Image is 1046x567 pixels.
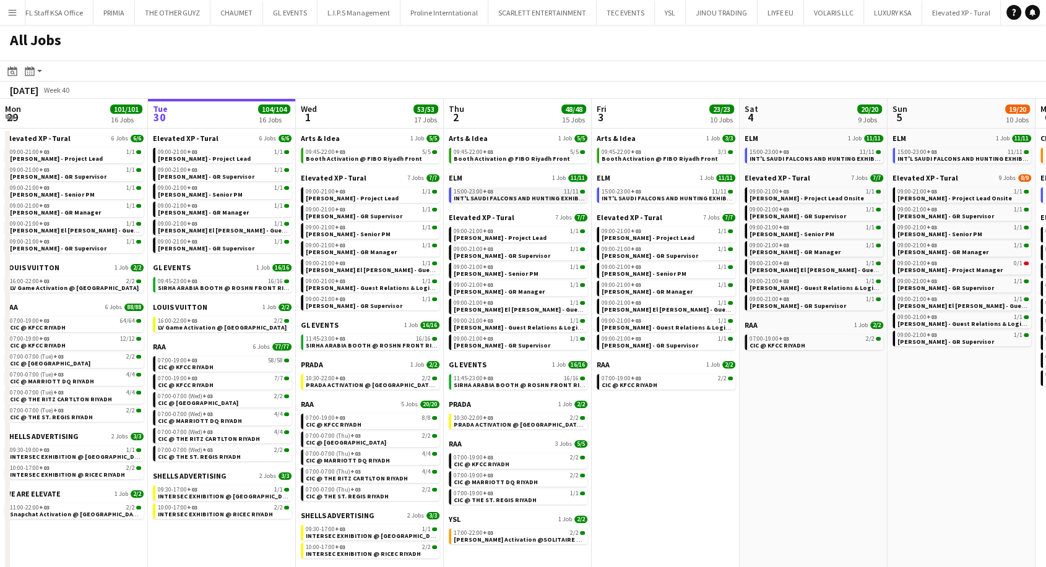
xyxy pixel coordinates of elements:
[750,187,881,202] a: 09:00-21:00+031/1[PERSON_NAME] - Project Lead Onsite
[758,1,804,25] button: LIYFE EU
[597,213,735,222] a: Elevated XP - Tural7 Jobs7/7
[483,227,493,235] span: +03
[922,1,1001,25] button: Elevated XP - Tural
[335,148,345,156] span: +03
[449,134,587,173] div: Arts & Idea1 Job5/509:45-22:00+035/5Booth Activation @ FIBO Riyadh Front
[422,260,431,266] span: 1/1
[779,223,789,231] span: +03
[422,189,431,195] span: 1/1
[568,174,587,182] span: 11/11
[483,263,493,271] span: +03
[449,213,587,222] a: Elevated XP - Tural7 Jobs7/7
[570,228,579,234] span: 1/1
[10,148,141,162] a: 09:00-21:00+031/1[PERSON_NAME] - Project Lead
[750,194,864,202] span: Aysel Ahmadova - Project Lead Onsite
[893,134,1031,173] div: ELM1 Job11/1115:00-23:00+0311/11INT'L SAUDI FALCONS AND HUNTING EXHIBITION '25 @ [GEOGRAPHIC_DATA...
[454,245,585,259] a: 09:00-21:00+031/1[PERSON_NAME] - GR Supervisor
[301,134,340,143] span: Arts & Idea
[779,205,789,213] span: +03
[10,208,101,216] span: Giuseppe Fontani - GR Manager
[745,134,883,143] a: ELM1 Job11/11
[1014,189,1022,195] span: 1/1
[999,174,1016,182] span: 9 Jobs
[10,203,50,209] span: 09:00-21:00
[897,189,937,195] span: 09:00-21:00
[706,135,720,142] span: 1 Job
[306,230,391,238] span: Diana Fazlitdinova - Senior PM
[158,220,289,234] a: 09:00-21:00+031/1[PERSON_NAME] El [PERSON_NAME] - Guest Relations Manager
[126,221,135,227] span: 1/1
[10,149,50,155] span: 09:00-21:00
[631,227,641,235] span: +03
[893,134,906,143] span: ELM
[306,187,437,202] a: 09:00-21:00+031/1[PERSON_NAME] - Project Lead
[483,148,493,156] span: +03
[602,264,641,270] span: 09:00-21:00
[864,135,883,142] span: 11/11
[274,167,283,173] span: 1/1
[158,203,197,209] span: 09:00-21:00
[272,264,292,271] span: 16/16
[779,241,789,249] span: +03
[10,190,95,198] span: Diana Fazlitdinova - Senior PM
[10,184,141,198] a: 09:00-21:00+031/1[PERSON_NAME] - Senior PM
[750,242,789,249] span: 09:00-21:00
[897,212,994,220] span: Basim Aqil - GR Supervisor
[306,241,437,255] a: 09:00-21:00+031/1[PERSON_NAME] - GR Manager
[750,259,881,273] a: 09:00-21:00+031/1[PERSON_NAME] El [PERSON_NAME] - Guest Relations Manager
[153,263,292,302] div: GL EVENTS1 Job16/1609:45-23:00+0316/16SIRHA ARABIA BOOTH @ ROSHN FRONT RIYADH
[131,264,144,271] span: 2/2
[686,1,758,25] button: JINOU TRADING
[712,189,727,195] span: 11/11
[306,148,437,162] a: 09:45-22:00+035/5Booth Activation @ FIBO Riyadh Front
[306,242,345,249] span: 09:00-21:00
[263,1,318,25] button: GL EVENTS
[750,155,1040,163] span: INT'L SAUDI FALCONS AND HUNTING EXHIBITION '25 @ MALHAM - RIYADH
[454,270,538,278] span: Diana Fazlitdinova - Senior PM
[703,214,720,221] span: 7 Jobs
[335,259,345,267] span: +03
[187,237,197,245] span: +03
[483,245,493,253] span: +03
[306,223,437,237] a: 09:00-21:00+031/1[PERSON_NAME] - Senior PM
[449,173,587,182] a: ELM1 Job11/11
[39,277,50,285] span: +03
[483,187,493,195] span: +03
[422,207,431,213] span: 1/1
[274,149,283,155] span: 1/1
[602,263,733,277] a: 09:00-21:00+031/1[PERSON_NAME] - Senior PM
[864,1,922,25] button: LUXURY KSA
[602,194,892,202] span: INT'L SAUDI FALCONS AND HUNTING EXHIBITION '25 @ MALHAM - RIYADH
[153,134,292,143] a: Elevated XP - Tural6 Jobs6/6
[301,134,439,143] a: Arts & Idea1 Job5/5
[306,194,399,202] span: Aysel Ahmadova - Project Lead
[279,135,292,142] span: 6/6
[274,203,283,209] span: 1/1
[927,187,937,195] span: +03
[597,1,655,25] button: TEC EVENTS
[5,134,144,143] a: Elevated XP - Tural6 Jobs6/6
[1014,207,1022,213] span: 1/1
[454,252,550,260] span: Basim Aqil - GR Supervisor
[449,213,514,222] span: Elevated XP - Tural
[306,207,345,213] span: 09:00-21:00
[745,173,883,182] a: Elevated XP - Tural7 Jobs7/7
[10,277,141,291] a: 16:00-22:00+032/2LV Game Activation @ [GEOGRAPHIC_DATA]
[335,205,345,213] span: +03
[851,174,868,182] span: 7 Jobs
[187,220,197,228] span: +03
[1014,260,1022,266] span: 0/1
[750,189,789,195] span: 09:00-21:00
[126,149,135,155] span: 1/1
[449,173,587,213] div: ELM1 Job11/1115:00-23:00+0311/11INT'L SAUDI FALCONS AND HUNTING EXHIBITION '25 @ [GEOGRAPHIC_DATA...
[126,239,135,245] span: 1/1
[39,184,50,192] span: +03
[655,1,686,25] button: YSL
[454,148,585,162] a: 09:45-22:00+035/5Booth Activation @ FIBO Riyadh Front
[718,149,727,155] span: 3/3
[722,135,735,142] span: 3/3
[5,263,144,302] div: LOUIS VUITTON1 Job2/216:00-22:00+032/2LV Game Activation @ [GEOGRAPHIC_DATA]
[39,148,50,156] span: +03
[158,149,197,155] span: 09:00-21:00
[335,223,345,231] span: +03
